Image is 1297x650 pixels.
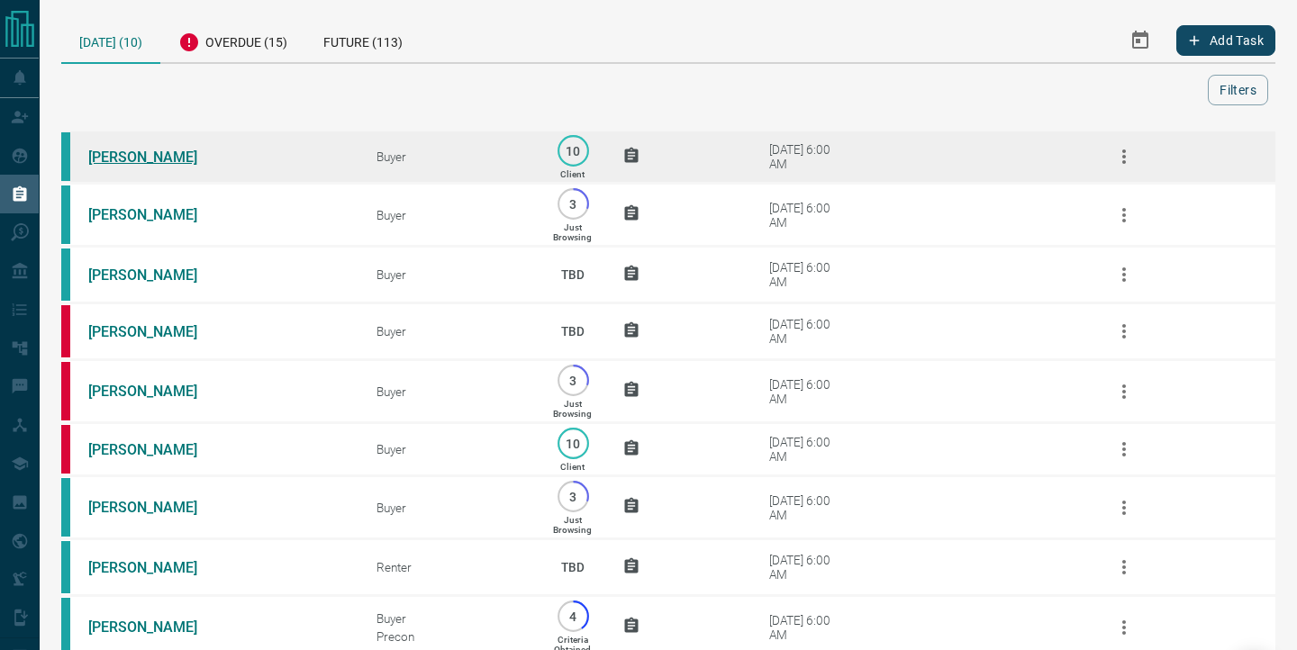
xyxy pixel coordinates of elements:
button: Filters [1208,75,1268,105]
div: condos.ca [61,132,70,181]
a: [PERSON_NAME] [88,383,223,400]
a: [PERSON_NAME] [88,618,223,636]
div: [DATE] 6:00 AM [769,553,846,582]
div: [DATE] 6:00 AM [769,142,846,171]
button: Add Task [1176,25,1275,56]
div: condos.ca [61,478,70,537]
a: [PERSON_NAME] [88,323,223,340]
div: Buyer [376,611,522,626]
div: Buyer [376,149,522,164]
div: property.ca [61,305,70,357]
p: Just Browsing [553,399,592,419]
p: TBD [550,250,595,299]
p: 3 [567,490,580,503]
div: Renter [376,560,522,574]
div: [DATE] 6:00 AM [769,435,846,464]
div: Buyer [376,267,522,282]
div: Overdue (15) [160,18,305,62]
div: Buyer [376,324,522,339]
div: [DATE] 6:00 AM [769,493,846,522]
p: 3 [567,197,580,211]
div: condos.ca [61,185,70,244]
div: Buyer [376,384,522,399]
a: [PERSON_NAME] [88,149,223,166]
p: 10 [567,144,580,158]
div: Buyer [376,501,522,515]
p: 3 [567,374,580,387]
a: [PERSON_NAME] [88,499,223,516]
p: Just Browsing [553,222,592,242]
p: 10 [567,437,580,450]
div: Buyer [376,442,522,456]
div: Precon [376,629,522,644]
a: [PERSON_NAME] [88,266,223,284]
div: condos.ca [61,541,70,593]
div: property.ca [61,425,70,474]
p: 4 [567,609,580,623]
div: [DATE] 6:00 AM [769,260,846,289]
button: Select Date Range [1119,19,1162,62]
div: [DATE] 6:00 AM [769,201,846,230]
div: condos.ca [61,248,70,301]
div: Future (113) [305,18,421,62]
p: Just Browsing [553,515,592,535]
p: Client [560,169,585,179]
p: TBD [550,307,595,356]
p: TBD [550,543,595,591]
a: [PERSON_NAME] [88,441,223,458]
div: [DATE] 6:00 AM [769,317,846,346]
a: [PERSON_NAME] [88,206,223,223]
div: [DATE] 6:00 AM [769,377,846,406]
div: [DATE] 6:00 AM [769,613,846,642]
div: [DATE] (10) [61,18,160,64]
div: Buyer [376,208,522,222]
a: [PERSON_NAME] [88,559,223,576]
div: property.ca [61,362,70,420]
p: Client [560,462,585,472]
